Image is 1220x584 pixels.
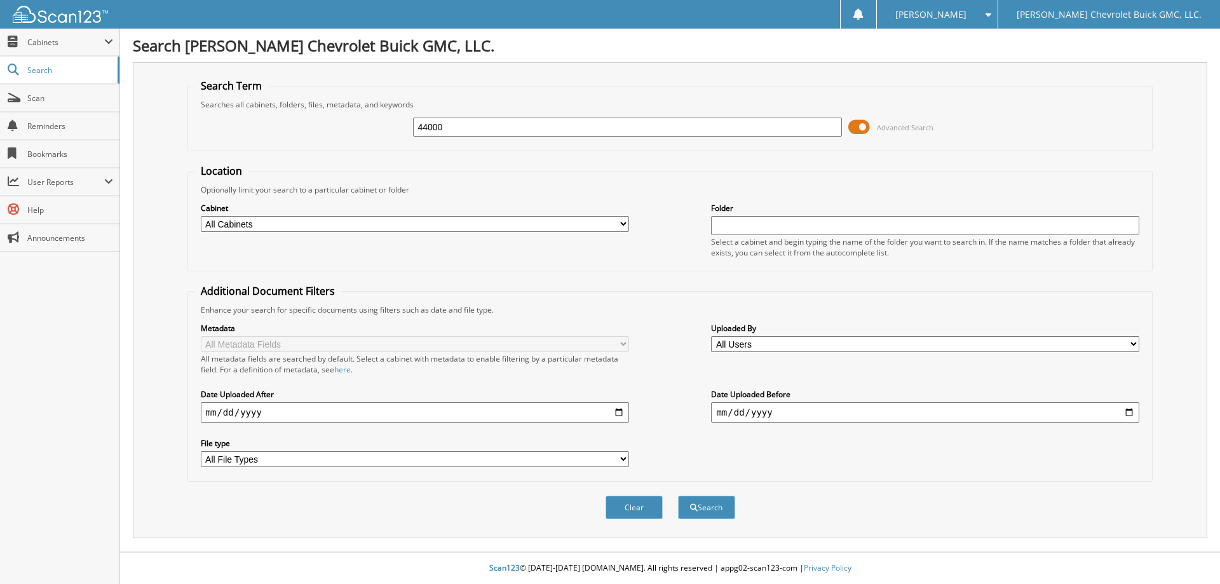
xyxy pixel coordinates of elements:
[201,323,629,334] label: Metadata
[711,203,1139,214] label: Folder
[194,304,1146,315] div: Enhance your search for specific documents using filters such as date and file type.
[895,11,966,18] span: [PERSON_NAME]
[201,389,629,400] label: Date Uploaded After
[133,35,1207,56] h1: Search [PERSON_NAME] Chevrolet Buick GMC, LLC.
[27,177,104,187] span: User Reports
[711,389,1139,400] label: Date Uploaded Before
[194,284,341,298] legend: Additional Document Filters
[711,402,1139,423] input: end
[1017,11,1202,18] span: [PERSON_NAME] Chevrolet Buick GMC, LLC.
[678,496,735,519] button: Search
[201,353,629,375] div: All metadata fields are searched by default. Select a cabinet with metadata to enable filtering b...
[27,65,111,76] span: Search
[27,149,113,160] span: Bookmarks
[201,438,629,449] label: File type
[27,205,113,215] span: Help
[201,402,629,423] input: start
[27,93,113,104] span: Scan
[27,121,113,132] span: Reminders
[194,184,1146,195] div: Optionally limit your search to a particular cabinet or folder
[877,123,933,132] span: Advanced Search
[606,496,663,519] button: Clear
[27,233,113,243] span: Announcements
[711,323,1139,334] label: Uploaded By
[27,37,104,48] span: Cabinets
[334,364,351,375] a: here
[194,79,268,93] legend: Search Term
[194,164,248,178] legend: Location
[489,562,520,573] span: Scan123
[1156,523,1220,584] iframe: Chat Widget
[804,562,851,573] a: Privacy Policy
[120,553,1220,584] div: © [DATE]-[DATE] [DOMAIN_NAME]. All rights reserved | appg02-scan123-com |
[194,99,1146,110] div: Searches all cabinets, folders, files, metadata, and keywords
[201,203,629,214] label: Cabinet
[711,236,1139,258] div: Select a cabinet and begin typing the name of the folder you want to search in. If the name match...
[13,6,108,23] img: scan123-logo-white.svg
